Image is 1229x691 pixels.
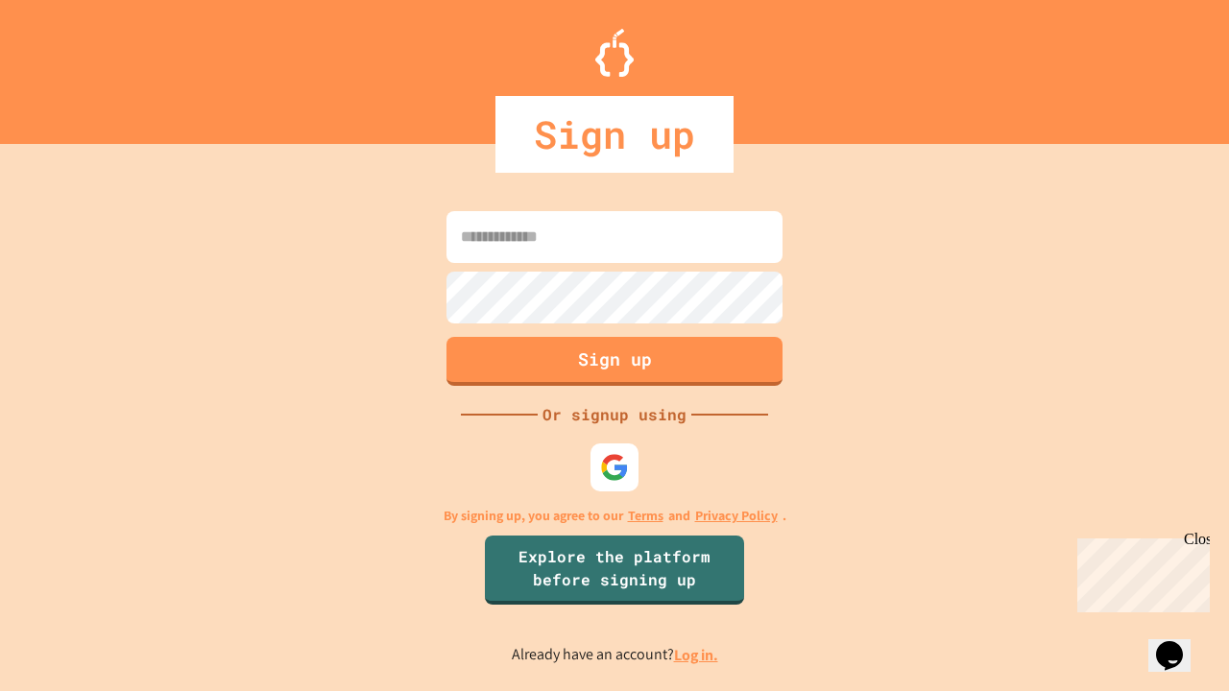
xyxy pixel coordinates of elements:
[674,645,718,665] a: Log in.
[485,536,744,605] a: Explore the platform before signing up
[495,96,734,173] div: Sign up
[512,643,718,667] p: Already have an account?
[444,506,786,526] p: By signing up, you agree to our and .
[8,8,133,122] div: Chat with us now!Close
[595,29,634,77] img: Logo.svg
[600,453,629,482] img: google-icon.svg
[1070,531,1210,612] iframe: chat widget
[695,506,778,526] a: Privacy Policy
[1148,614,1210,672] iframe: chat widget
[628,506,663,526] a: Terms
[446,337,783,386] button: Sign up
[538,403,691,426] div: Or signup using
